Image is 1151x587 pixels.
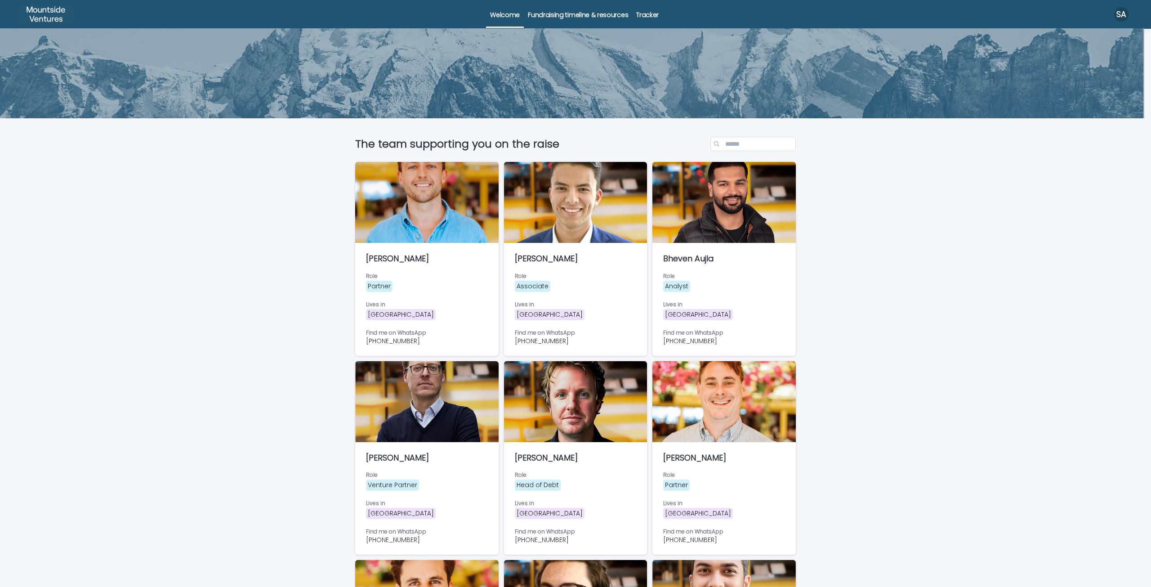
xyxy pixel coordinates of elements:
[663,528,785,535] h3: Find me on WhatsApp
[515,500,637,507] h3: Lives in
[710,137,796,151] input: Search
[663,500,785,507] h3: Lives in
[366,528,488,535] h3: Find me on WhatsApp
[366,479,419,491] div: Venture Partner
[366,471,488,479] h3: Role
[663,254,785,264] p: Bheven Aujla
[515,535,569,544] a: [PHONE_NUMBER]
[663,479,690,491] div: Partner
[515,453,637,463] p: [PERSON_NAME]
[366,301,488,308] h3: Lives in
[515,301,637,308] h3: Lives in
[366,254,488,264] p: [PERSON_NAME]
[663,535,717,544] a: [PHONE_NUMBER]
[1114,7,1129,22] div: SA
[366,508,436,519] div: [GEOGRAPHIC_DATA]
[515,281,550,292] div: Associate
[663,471,785,479] h3: Role
[366,336,420,345] a: [PHONE_NUMBER]
[663,281,690,292] div: Analyst
[366,281,393,292] div: Partner
[515,309,584,320] div: [GEOGRAPHIC_DATA]
[663,329,785,336] h3: Find me on WhatsApp
[355,361,499,555] a: [PERSON_NAME]RoleVenture PartnerLives in[GEOGRAPHIC_DATA]Find me on WhatsApp[PHONE_NUMBER]
[652,361,796,555] a: [PERSON_NAME]RolePartnerLives in[GEOGRAPHIC_DATA]Find me on WhatsApp[PHONE_NUMBER]
[504,361,647,555] a: [PERSON_NAME]RoleHead of DebtLives in[GEOGRAPHIC_DATA]Find me on WhatsApp[PHONE_NUMBER]
[652,162,796,356] a: Bheven AujlaRoleAnalystLives in[GEOGRAPHIC_DATA]Find me on WhatsApp[PHONE_NUMBER]
[355,138,707,151] h1: The team supporting you on the raise
[515,329,637,336] h3: Find me on WhatsApp
[663,309,733,320] div: [GEOGRAPHIC_DATA]
[515,479,561,491] div: Head of Debt
[515,273,637,280] h3: Role
[663,273,785,280] h3: Role
[515,471,637,479] h3: Role
[355,162,499,356] a: [PERSON_NAME]RolePartnerLives in[GEOGRAPHIC_DATA]Find me on WhatsApp[PHONE_NUMBER]
[663,508,733,519] div: [GEOGRAPHIC_DATA]
[515,508,584,519] div: [GEOGRAPHIC_DATA]
[663,453,785,463] p: [PERSON_NAME]
[366,500,488,507] h3: Lives in
[366,453,488,463] p: [PERSON_NAME]
[366,329,488,336] h3: Find me on WhatsApp
[18,5,74,23] img: twZmyNITGKVq2kBU3Vg1
[515,528,637,535] h3: Find me on WhatsApp
[504,162,647,356] a: [PERSON_NAME]RoleAssociateLives in[GEOGRAPHIC_DATA]Find me on WhatsApp[PHONE_NUMBER]
[366,273,488,280] h3: Role
[515,336,569,345] a: [PHONE_NUMBER]
[366,309,436,320] div: [GEOGRAPHIC_DATA]
[366,535,420,544] a: [PHONE_NUMBER]
[515,254,637,264] p: [PERSON_NAME]
[663,301,785,308] h3: Lives in
[663,336,717,345] a: [PHONE_NUMBER]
